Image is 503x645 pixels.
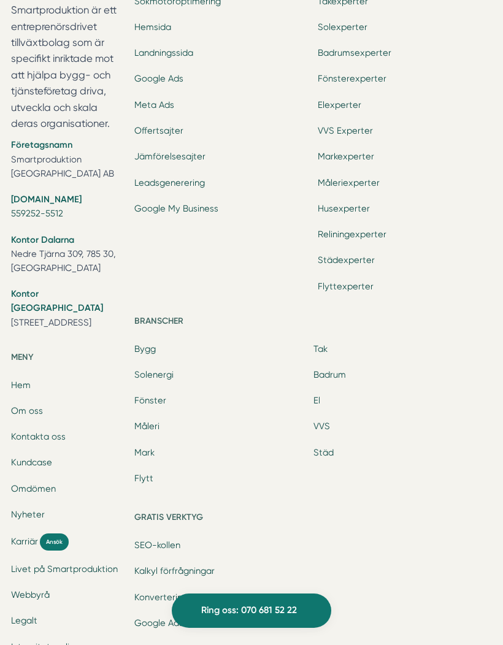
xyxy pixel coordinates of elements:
a: Karriär Ansök [11,533,121,550]
a: Kontakta oss [11,431,66,442]
a: Mark [134,447,155,458]
a: Fönster [134,395,166,406]
a: Hemsida [134,21,171,32]
li: Nedre Tjärna 309, 785 30, [GEOGRAPHIC_DATA] [11,233,121,279]
a: Flyttexperter [318,281,374,292]
strong: Kontor [GEOGRAPHIC_DATA] [11,288,103,313]
a: El [313,395,320,406]
a: Reliningexperter [318,229,386,240]
a: Badrum [313,369,346,380]
a: VVS Experter [318,125,373,136]
li: Smartproduktion [GEOGRAPHIC_DATA] AB [11,138,121,184]
a: Jämförelsesajter [134,151,205,162]
a: Leadsgenerering [134,177,205,188]
a: Solenergi [134,369,174,380]
a: SEO-kollen [134,540,180,551]
strong: [DOMAIN_NAME] [11,194,82,205]
span: Karriär [11,535,38,549]
a: Webbyrå [11,589,50,600]
a: Legalt [11,615,37,626]
a: Måleriexperter [318,177,380,188]
a: Offertsajter [134,125,183,136]
a: Badrumsexperter [318,47,391,58]
a: Landningssida [134,47,193,58]
p: Smartproduktion är ett entreprenörsdrivet tillväxtbolag som är specifikt inriktade mot att hjälpa... [11,2,121,132]
a: Kundcase [11,457,52,468]
a: Meta Ads [134,99,174,110]
a: Bygg [134,343,156,354]
a: Elexperter [318,99,361,110]
a: Hem [11,380,31,391]
span: Ring oss: 070 681 52 22 [201,603,297,618]
h5: Meny [11,350,121,367]
h5: Gratis verktyg [134,510,492,527]
h5: Branscher [134,314,492,331]
a: Omdömen [11,483,56,494]
a: Husexperter [318,203,370,214]
a: Flytt [134,473,153,484]
a: Livet på Smartproduktion [11,563,118,574]
li: [STREET_ADDRESS] [11,287,121,333]
strong: Företagsnamn [11,139,72,150]
a: Måleri [134,421,159,432]
a: Google Ads [134,73,183,84]
a: Konverteringskalkylator [134,592,232,603]
a: Google Ads Kalkylator [134,617,227,628]
strong: Kontor Dalarna [11,234,74,245]
a: Markexperter [318,151,374,162]
a: Om oss [11,405,43,416]
a: 559252-5512 [11,208,63,219]
a: Nyheter [11,509,45,520]
a: Städ [313,447,334,458]
a: Kalkyl förfrågningar [134,565,215,576]
a: Google My Business [134,203,218,214]
a: Ring oss: 070 681 52 22 [172,593,331,628]
a: Städexperter [318,254,375,265]
span: Ansök [40,533,69,550]
a: VVS [313,421,330,432]
a: Tak [313,343,328,354]
a: Fönsterexperter [318,73,386,84]
a: Solexperter [318,21,367,32]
